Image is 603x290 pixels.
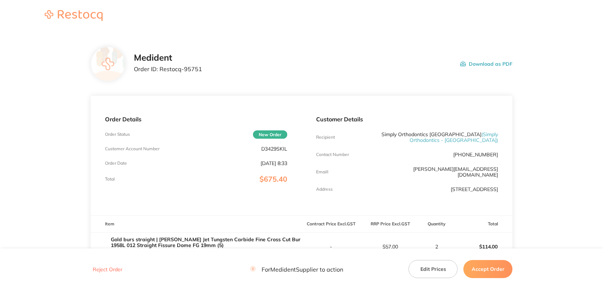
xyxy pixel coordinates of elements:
[410,131,498,143] span: ( Simply Orthodontics - [GEOGRAPHIC_DATA] )
[111,236,301,248] a: Gold burs straight | [PERSON_NAME] Jet Tungsten Carbide Fine Cross Cut Bur 1958L 012 Straight Fis...
[453,152,498,157] p: [PHONE_NUMBER]
[302,216,361,233] th: Contract Price Excl. GST
[420,216,454,233] th: Quantity
[253,130,287,139] span: New Order
[105,132,130,137] p: Order Status
[377,131,498,143] p: Simply Orthodontics [GEOGRAPHIC_DATA]
[105,146,160,151] p: Customer Account Number
[408,260,458,278] button: Edit Prices
[105,161,127,166] p: Order Date
[38,10,110,22] a: Restocq logo
[361,244,419,250] p: $57.00
[91,266,124,273] button: Reject Order
[316,169,328,174] p: Emaill
[316,187,333,192] p: Address
[261,146,287,152] p: D3429SKIL
[413,166,498,178] a: [PERSON_NAME][EMAIL_ADDRESS][DOMAIN_NAME]
[361,216,420,233] th: RRP Price Excl. GST
[316,135,335,140] p: Recipient
[454,238,512,255] p: $114.00
[134,53,202,63] h2: Medident
[463,260,512,278] button: Accept Order
[302,244,361,250] p: -
[316,152,349,157] p: Contact Number
[134,66,202,72] p: Order ID: Restocq- 95751
[261,160,287,166] p: [DATE] 8:33
[259,174,287,183] span: $675.40
[250,266,343,273] p: For Medident Supplier to action
[460,53,512,75] button: Download as PDF
[454,216,513,233] th: Total
[451,186,498,192] p: [STREET_ADDRESS]
[105,177,115,182] p: Total
[420,244,453,250] p: 2
[105,116,287,122] p: Order Details
[91,216,302,233] th: Item
[316,116,498,122] p: Customer Details
[38,10,110,21] img: Restocq logo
